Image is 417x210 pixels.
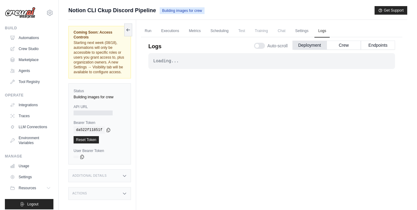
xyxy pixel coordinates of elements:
[72,192,87,195] h3: Actions
[74,148,126,153] label: User Bearer Token
[7,111,53,121] a: Traces
[5,199,53,209] button: Logout
[74,89,126,93] label: Status
[375,6,407,15] button: Get Support
[7,183,53,193] button: Resources
[7,100,53,110] a: Integrations
[207,25,232,38] a: Scheduling
[74,30,126,40] span: Coming Soon: Access Controls
[5,93,53,98] div: Operate
[160,7,205,14] span: Building images for crew
[267,43,288,49] span: Auto-scroll
[7,55,53,65] a: Marketplace
[74,126,105,134] code: da522f11851f
[74,136,99,143] a: Reset Token
[7,161,53,171] a: Usage
[274,25,289,37] span: Chat is not available until the deployment is complete
[74,104,126,109] label: API URL
[292,41,327,50] button: Deployment
[153,58,390,64] div: Loading...
[19,186,36,190] span: Resources
[7,172,53,182] a: Settings
[7,122,53,132] a: LLM Connections
[7,44,53,54] a: Crew Studio
[7,66,53,76] a: Agents
[361,41,395,50] button: Endpoints
[7,33,53,43] a: Automations
[5,154,53,159] div: Manage
[74,120,126,125] label: Bearer Token
[235,25,249,37] span: Test
[314,25,330,38] a: Logs
[141,25,155,38] a: Run
[327,41,361,50] button: Crew
[158,25,183,38] a: Executions
[292,25,312,38] a: Settings
[74,41,124,74] span: Starting next week (08/18), automations will only be accessible to specific roles or users you gr...
[5,7,35,19] img: Logo
[7,77,53,87] a: Tool Registry
[74,95,126,100] div: Building images for crew
[185,25,205,38] a: Metrics
[386,181,417,210] iframe: Chat Widget
[7,133,53,148] a: Environment Variables
[5,26,53,31] div: Build
[68,6,156,15] span: Notion CLI Ckup Discord Pipeline
[27,202,38,207] span: Logout
[72,174,107,178] h3: Additional Details
[251,25,272,37] span: Training is not available until the deployment is complete
[148,42,161,51] p: Logs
